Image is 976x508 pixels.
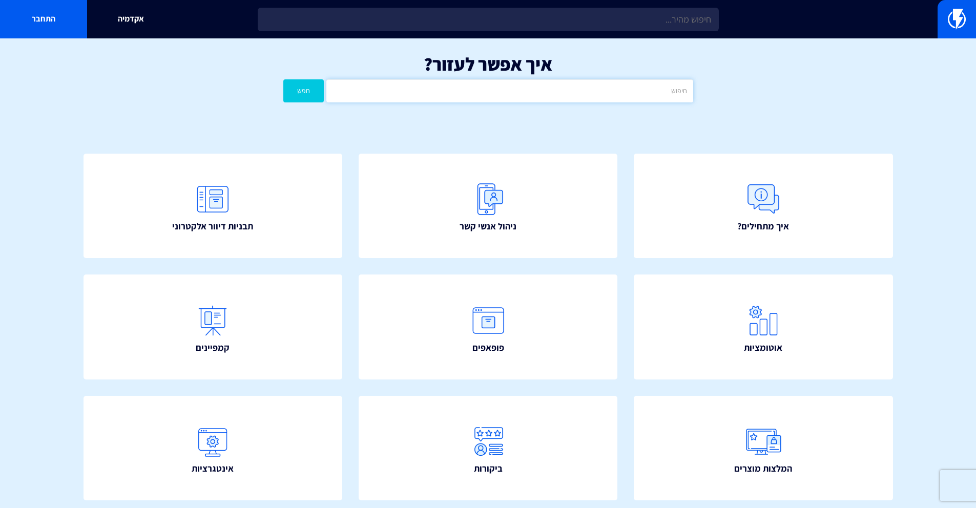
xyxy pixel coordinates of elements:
a: קמפיינים [84,274,343,379]
span: אוטומציות [744,341,782,354]
a: אינטגרציות [84,396,343,501]
a: פופאפים [359,274,618,379]
span: קמפיינים [196,341,230,354]
span: תבניות דיוור אלקטרוני [172,220,253,233]
a: ניהול אנשי קשר [359,154,618,259]
a: המלצות מוצרים [634,396,893,501]
a: אוטומציות [634,274,893,379]
span: המלצות מוצרים [734,462,792,475]
h1: איך אפשר לעזור? [15,54,961,74]
span: ביקורות [474,462,503,475]
input: חיפוש מהיר... [258,8,719,31]
span: איך מתחילים? [737,220,789,233]
a: איך מתחילים? [634,154,893,259]
span: ניהול אנשי קשר [460,220,516,233]
a: ביקורות [359,396,618,501]
span: אינטגרציות [192,462,234,475]
a: תבניות דיוור אלקטרוני [84,154,343,259]
button: חפש [283,79,324,102]
span: פופאפים [472,341,504,354]
input: חיפוש [326,79,693,102]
